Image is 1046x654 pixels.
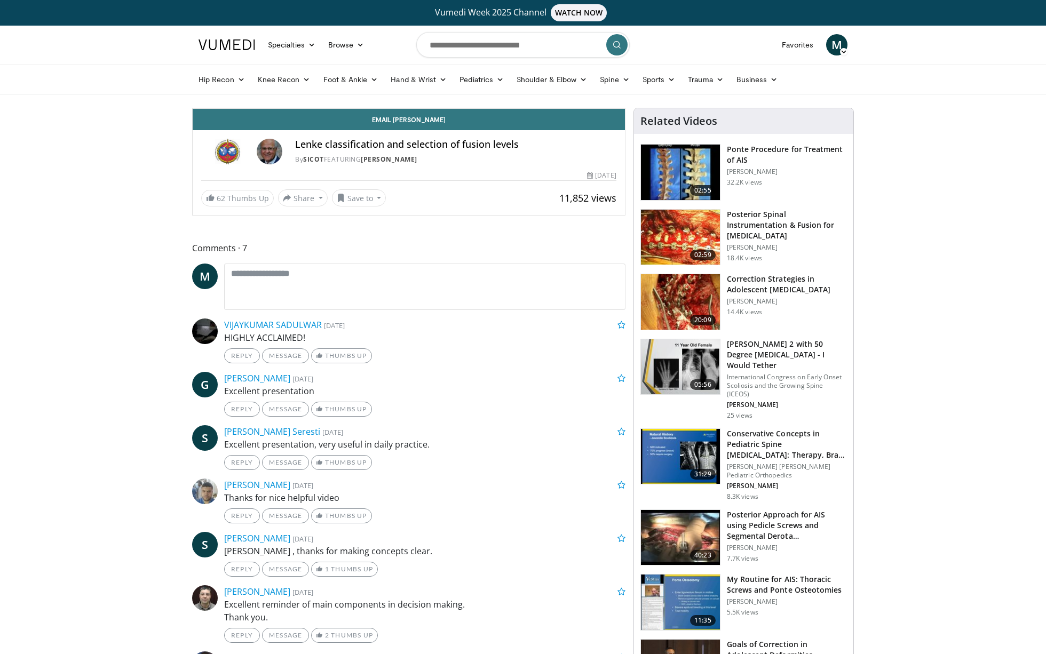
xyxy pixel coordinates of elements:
[690,469,716,480] span: 31:29
[292,374,313,384] small: [DATE]
[587,171,616,180] div: [DATE]
[192,478,218,504] img: Avatar
[262,562,309,577] a: Message
[295,139,616,150] h4: Lenke classification and selection of fusion levels
[551,4,607,21] span: WATCH NOW
[727,597,847,606] p: [PERSON_NAME]
[640,209,847,266] a: 02:59 Posterior Spinal Instrumentation & Fusion for [MEDICAL_DATA] [PERSON_NAME] 18.4K views
[640,428,847,501] a: 31:29 Conservative Concepts in Pediatric Spine [MEDICAL_DATA]: Therapy, Brace o… [PERSON_NAME] [P...
[311,508,371,523] a: Thumbs Up
[262,348,309,363] a: Message
[325,565,329,573] span: 1
[636,69,682,90] a: Sports
[224,598,625,624] p: Excellent reminder of main components in decision making. Thank you.
[192,69,251,90] a: Hip Recon
[224,348,260,363] a: Reply
[593,69,636,90] a: Spine
[192,532,218,557] a: S
[199,39,255,50] img: VuMedi Logo
[261,34,322,55] a: Specialties
[325,631,329,639] span: 2
[727,462,847,480] p: [PERSON_NAME] [PERSON_NAME] Pediatric Orthopedics
[251,69,317,90] a: Knee Recon
[224,545,625,557] p: [PERSON_NAME] , thanks for making concepts clear.
[640,144,847,201] a: 02:55 Ponte Procedure for Treatment of AIS [PERSON_NAME] 32.2K views
[640,274,847,330] a: 20:09 Correction Strategies in Adolescent [MEDICAL_DATA] [PERSON_NAME] 14.4K views
[262,508,309,523] a: Message
[559,192,616,204] span: 11,852 views
[727,308,762,316] p: 14.4K views
[640,509,847,566] a: 40:23 Posterior Approach for AIS using Pedicle Screws and Segmental Derota… [PERSON_NAME] 7.7K views
[224,586,290,597] a: [PERSON_NAME]
[193,109,625,130] a: Email [PERSON_NAME]
[224,479,290,491] a: [PERSON_NAME]
[292,534,313,544] small: [DATE]
[727,209,847,241] h3: Posterior Spinal Instrumentation & Fusion for [MEDICAL_DATA]
[317,69,385,90] a: Foot & Ankle
[690,315,716,325] span: 20:09
[826,34,847,55] span: M
[224,385,625,397] p: Excellent presentation
[332,189,386,206] button: Save to
[727,401,847,409] p: [PERSON_NAME]
[641,339,720,395] img: 105d69d0-7e12-42c6-8057-14f274709147.150x105_q85_crop-smart_upscale.jpg
[727,544,847,552] p: [PERSON_NAME]
[640,339,847,420] a: 05:56 [PERSON_NAME] 2 with 50 Degree [MEDICAL_DATA] - I Would Tether International Congress on Ea...
[295,155,616,164] div: By FEATURING
[727,608,758,617] p: 5.5K views
[727,482,847,490] p: [PERSON_NAME]
[416,32,630,58] input: Search topics, interventions
[224,319,322,331] a: VIJAYKUMAR SADULWAR
[201,139,252,164] img: SICOT
[322,427,343,437] small: [DATE]
[292,481,313,490] small: [DATE]
[690,379,716,390] span: 05:56
[192,241,625,255] span: Comments 7
[727,554,758,563] p: 7.7K views
[641,429,720,484] img: f88ede7f-1e63-47fb-a07f-1bc65a26cc0a.150x105_q85_crop-smart_upscale.jpg
[775,34,820,55] a: Favorites
[384,69,453,90] a: Hand & Wrist
[224,562,260,577] a: Reply
[224,438,625,451] p: Excellent presentation, very useful in daily practice.
[727,274,847,295] h3: Correction Strategies in Adolescent [MEDICAL_DATA]
[224,372,290,384] a: [PERSON_NAME]
[641,274,720,330] img: newton_ais_1.png.150x105_q85_crop-smart_upscale.jpg
[224,491,625,504] p: Thanks for nice helpful video
[324,321,345,330] small: [DATE]
[193,108,625,109] video-js: Video Player
[257,139,282,164] img: Avatar
[641,210,720,265] img: 1748410_3.png.150x105_q85_crop-smart_upscale.jpg
[690,185,716,196] span: 02:55
[727,492,758,501] p: 8.3K views
[727,339,847,371] h3: [PERSON_NAME] 2 with 50 Degree [MEDICAL_DATA] - I Would Tether
[690,615,716,626] span: 11:35
[727,297,847,306] p: [PERSON_NAME]
[224,628,260,643] a: Reply
[727,509,847,541] h3: Posterior Approach for AIS using Pedicle Screws and Segmental Derota…
[201,190,274,206] a: 62 Thumbs Up
[303,155,324,164] a: SICOT
[690,250,716,260] span: 02:59
[224,331,625,344] p: HIGHLY ACCLAIMED!
[727,428,847,460] h3: Conservative Concepts in Pediatric Spine [MEDICAL_DATA]: Therapy, Brace o…
[262,402,309,417] a: Message
[641,510,720,565] img: rn8kB78YDk8-9ZN34xMDoxOjBrO-I4W8_1.150x105_q85_crop-smart_upscale.jpg
[641,145,720,200] img: Ponte_Procedure_for_Scoliosis_100000344_3.jpg.150x105_q85_crop-smart_upscale.jpg
[224,402,260,417] a: Reply
[322,34,371,55] a: Browse
[727,144,847,165] h3: Ponte Procedure for Treatment of AIS
[192,585,218,611] img: Avatar
[311,348,371,363] a: Thumbs Up
[192,318,218,344] img: Avatar
[192,372,218,397] a: G
[727,574,847,595] h3: My Routine for AIS: Thoracic Screws and Ponte Osteotomies
[192,264,218,289] a: M
[311,402,371,417] a: Thumbs Up
[727,411,753,420] p: 25 views
[292,587,313,597] small: [DATE]
[453,69,510,90] a: Pediatrics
